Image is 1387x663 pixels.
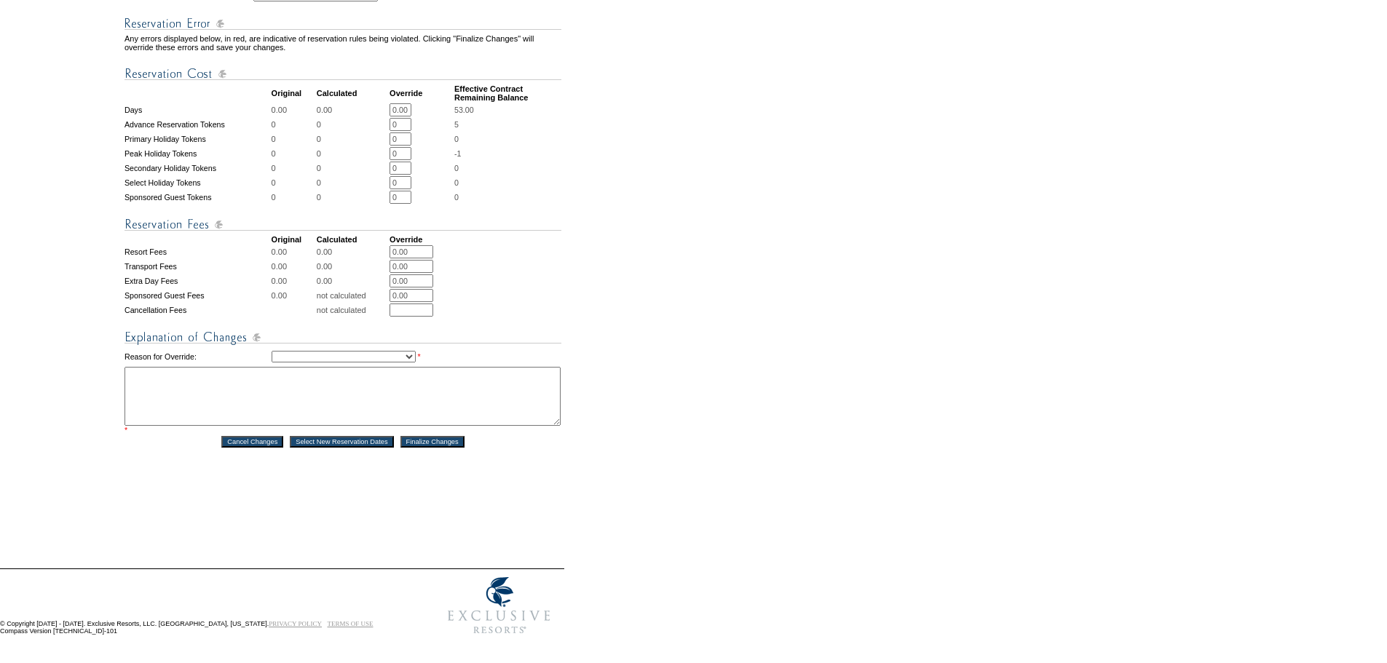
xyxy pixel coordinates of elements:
[125,103,270,116] td: Days
[125,147,270,160] td: Peak Holiday Tokens
[317,235,388,244] td: Calculated
[125,191,270,204] td: Sponsored Guest Tokens
[125,215,561,234] img: Reservation Fees
[272,147,315,160] td: 0
[290,436,394,448] input: Select New Reservation Dates
[272,176,315,189] td: 0
[454,120,459,129] span: 5
[125,328,561,346] img: Explanation of Changes
[317,191,388,204] td: 0
[434,569,564,642] img: Exclusive Resorts
[125,132,270,146] td: Primary Holiday Tokens
[454,149,461,158] span: -1
[272,274,315,287] td: 0.00
[125,260,270,273] td: Transport Fees
[125,289,270,302] td: Sponsored Guest Fees
[125,245,270,258] td: Resort Fees
[272,260,315,273] td: 0.00
[317,245,388,258] td: 0.00
[272,162,315,175] td: 0
[317,84,388,102] td: Calculated
[272,191,315,204] td: 0
[125,15,561,33] img: Reservation Errors
[125,274,270,287] td: Extra Day Fees
[125,162,270,175] td: Secondary Holiday Tokens
[272,118,315,131] td: 0
[454,84,561,102] td: Effective Contract Remaining Balance
[454,164,459,172] span: 0
[317,289,388,302] td: not calculated
[317,260,388,273] td: 0.00
[454,193,459,202] span: 0
[317,274,388,287] td: 0.00
[125,348,270,365] td: Reason for Override:
[125,303,270,317] td: Cancellation Fees
[269,620,322,627] a: PRIVACY POLICY
[272,289,315,302] td: 0.00
[317,118,388,131] td: 0
[125,65,561,83] img: Reservation Cost
[317,132,388,146] td: 0
[317,176,388,189] td: 0
[125,118,270,131] td: Advance Reservation Tokens
[317,103,388,116] td: 0.00
[454,135,459,143] span: 0
[125,34,561,52] td: Any errors displayed below, in red, are indicative of reservation rules being violated. Clicking ...
[328,620,374,627] a: TERMS OF USE
[317,147,388,160] td: 0
[317,162,388,175] td: 0
[272,245,315,258] td: 0.00
[454,106,474,114] span: 53.00
[454,178,459,187] span: 0
[390,235,453,244] td: Override
[272,235,315,244] td: Original
[317,303,388,317] td: not calculated
[400,436,465,448] input: Finalize Changes
[272,103,315,116] td: 0.00
[272,132,315,146] td: 0
[390,84,453,102] td: Override
[272,84,315,102] td: Original
[125,176,270,189] td: Select Holiday Tokens
[221,436,283,448] input: Cancel Changes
